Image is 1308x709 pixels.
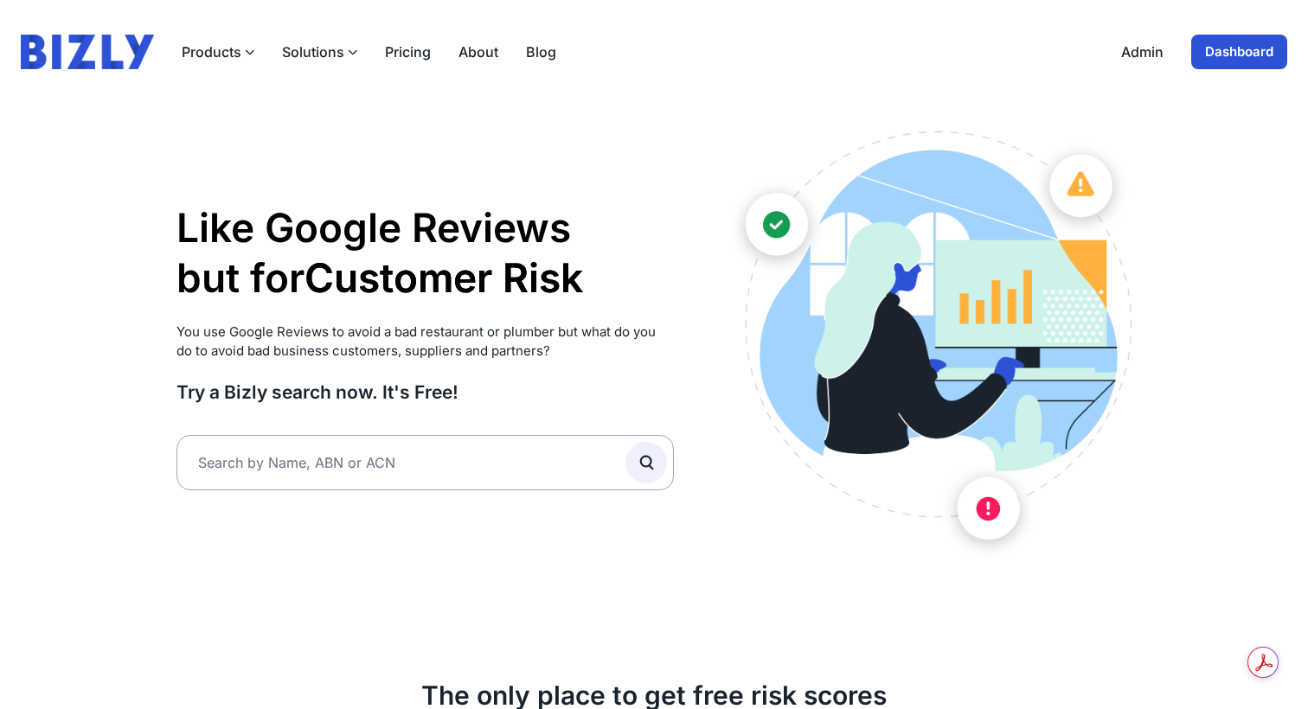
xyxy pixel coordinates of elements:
[526,42,556,62] a: Blog
[182,42,254,62] button: Products
[176,435,674,490] input: Search by Name, ABN or ACN
[305,253,583,303] li: Supplier Risk
[385,42,431,62] a: Pricing
[1191,35,1287,69] a: Dashboard
[1121,42,1164,62] a: Admin
[176,323,674,361] p: You use Google Reviews to avoid a bad restaurant or plumber but what do you do to avoid bad busin...
[458,42,498,62] a: About
[176,380,674,404] h3: Try a Bizly search now. It's Free!
[176,203,674,303] h1: Like Google Reviews but for
[305,303,583,353] li: Partner Risk
[282,42,357,62] button: Solutions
